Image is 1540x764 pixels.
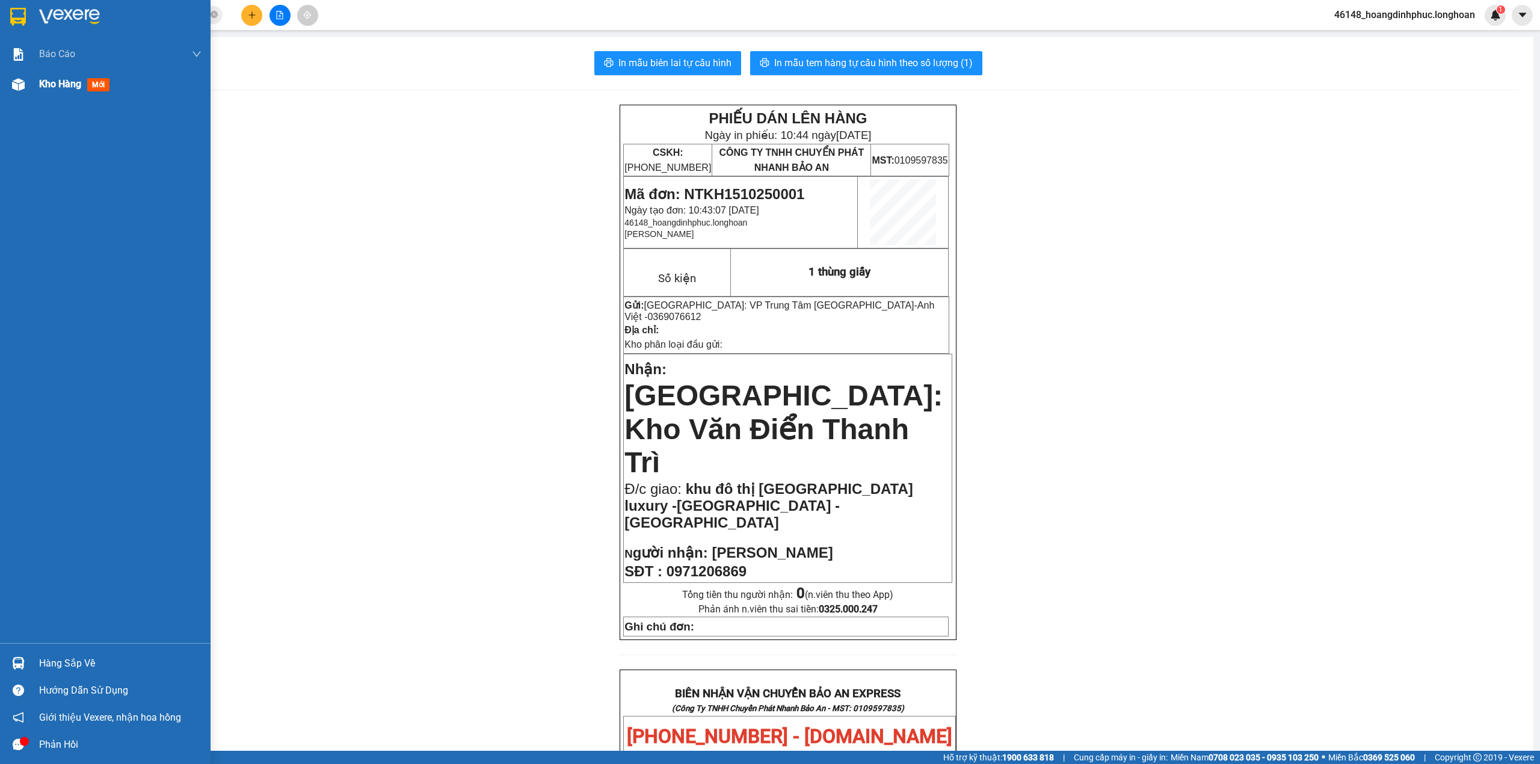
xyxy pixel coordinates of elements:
[33,41,64,51] strong: CSKH:
[13,739,24,750] span: message
[12,657,25,670] img: warehouse-icon
[624,361,667,377] span: Nhận:
[12,48,25,61] img: solution-icon
[269,5,291,26] button: file-add
[211,11,218,18] span: close-circle
[624,547,707,560] strong: N
[604,58,614,69] span: printer
[943,751,1054,764] span: Hỗ trợ kỹ thuật:
[1363,753,1415,762] strong: 0369 525 060
[1002,753,1054,762] strong: 1900 633 818
[872,155,947,165] span: 0109597835
[1322,755,1325,760] span: ⚪️
[624,380,943,478] span: [GEOGRAPHIC_DATA]: Kho Văn Điển Thanh Trì
[1512,5,1533,26] button: caret-down
[624,300,934,322] span: -
[627,725,952,748] span: [PHONE_NUMBER] - [DOMAIN_NAME]
[1517,10,1528,20] span: caret-down
[39,710,181,725] span: Giới thiệu Vexere, nhận hoa hồng
[39,736,202,754] div: Phản hồi
[1209,753,1319,762] strong: 0708 023 035 - 0935 103 250
[796,585,805,602] strong: 0
[624,205,759,215] span: Ngày tạo đơn: 10:43:07 [DATE]
[796,589,893,600] span: (n.viên thu theo App)
[644,300,914,310] span: [GEOGRAPHIC_DATA]: VP Trung Tâm [GEOGRAPHIC_DATA]
[1490,10,1501,20] img: icon-new-feature
[276,11,284,19] span: file-add
[667,563,747,579] span: 0971206869
[808,265,870,279] span: 1 thùng giấy
[624,481,685,497] span: Đ/c giao:
[774,55,973,70] span: In mẫu tem hàng tự cấu hình theo số lượng (1)
[704,129,871,141] span: Ngày in phiếu: 10:44 ngày
[624,481,913,531] span: khu đô thị [GEOGRAPHIC_DATA] luxury -[GEOGRAPHIC_DATA] - [GEOGRAPHIC_DATA]
[618,55,731,70] span: In mẫu biên lai tự cấu hình
[85,5,243,22] strong: PHIẾU DÁN LÊN HÀNG
[647,312,701,322] span: 0369076612
[1074,751,1168,764] span: Cung cấp máy in - giấy in:
[624,300,644,310] strong: Gửi:
[5,41,91,62] span: [PHONE_NUMBER]
[248,11,256,19] span: plus
[241,5,262,26] button: plus
[95,41,240,63] span: CÔNG TY TNHH CHUYỂN PHÁT NHANH BẢO AN
[303,11,312,19] span: aim
[709,110,867,126] strong: PHIẾU DÁN LÊN HÀNG
[39,46,75,61] span: Báo cáo
[624,218,747,227] span: 46148_hoangdinhphuc.longhoan
[624,229,694,239] span: [PERSON_NAME]
[872,155,894,165] strong: MST:
[672,704,904,713] strong: (Công Ty TNHH Chuyển Phát Nhanh Bảo An - MST: 0109597835)
[624,563,662,579] strong: SĐT :
[1424,751,1426,764] span: |
[819,603,878,615] strong: 0325.000.247
[81,24,247,37] span: Ngày in phiếu: 10:44 ngày
[633,544,708,561] span: gười nhận:
[1497,5,1505,14] sup: 1
[658,272,696,285] span: Số kiện
[192,49,202,59] span: down
[13,712,24,723] span: notification
[1325,7,1485,22] span: 46148_hoangdinhphuc.longhoan
[624,300,934,322] span: Anh Việt -
[1063,751,1065,764] span: |
[594,51,741,75] button: printerIn mẫu biên lai tự cấu hình
[1473,753,1482,762] span: copyright
[39,78,81,90] span: Kho hàng
[87,78,109,91] span: mới
[297,5,318,26] button: aim
[682,589,893,600] span: Tổng tiền thu người nhận:
[5,73,185,89] span: Mã đơn: NTKH1510250001
[39,682,202,700] div: Hướng dẫn sử dụng
[719,147,864,173] span: CÔNG TY TNHH CHUYỂN PHÁT NHANH BẢO AN
[712,544,833,561] span: [PERSON_NAME]
[1328,751,1415,764] span: Miền Bắc
[836,129,872,141] span: [DATE]
[1498,5,1503,14] span: 1
[1171,751,1319,764] span: Miền Nam
[624,325,659,335] strong: Địa chỉ:
[624,147,711,173] span: [PHONE_NUMBER]
[653,147,683,158] strong: CSKH:
[211,10,218,21] span: close-circle
[12,78,25,91] img: warehouse-icon
[624,339,722,350] span: Kho phân loại đầu gửi:
[750,51,982,75] button: printerIn mẫu tem hàng tự cấu hình theo số lượng (1)
[39,655,202,673] div: Hàng sắp về
[10,8,26,26] img: logo-vxr
[624,620,694,633] strong: Ghi chú đơn:
[675,687,901,700] strong: BIÊN NHẬN VẬN CHUYỂN BẢO AN EXPRESS
[13,685,24,696] span: question-circle
[624,186,804,202] span: Mã đơn: NTKH1510250001
[698,603,878,615] span: Phản ánh n.viên thu sai tiền:
[760,58,769,69] span: printer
